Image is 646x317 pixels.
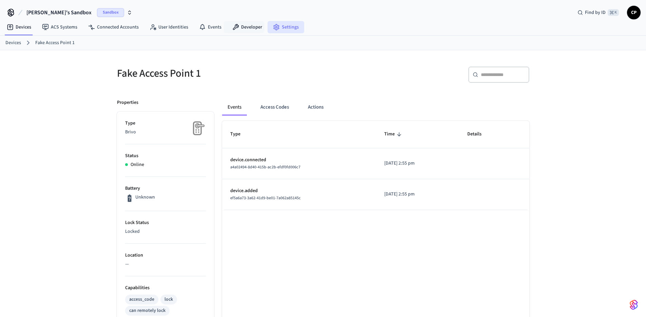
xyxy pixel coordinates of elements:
img: Placeholder Lock Image [189,120,206,137]
span: Sandbox [97,8,124,17]
span: ef5a6a73-3a62-41d9-be01-7a062a85145c [230,195,301,201]
p: Properties [117,99,138,106]
span: CP [628,6,640,19]
span: Type [230,129,249,139]
span: [PERSON_NAME]'s Sandbox [26,8,92,17]
table: sticky table [222,121,529,210]
p: Battery [125,185,206,192]
p: Online [131,161,144,168]
a: User Identities [144,21,194,33]
span: Time [384,129,404,139]
p: [DATE] 2:55 pm [384,160,451,167]
span: ⌘ K [608,9,619,16]
p: Type [125,120,206,127]
div: can remotely lock [129,307,165,314]
div: access_code [129,296,154,303]
div: Find by ID⌘ K [572,6,624,19]
p: — [125,261,206,268]
p: device.added [230,187,368,194]
div: lock [164,296,173,303]
button: Actions [302,99,329,115]
p: Location [125,252,206,259]
p: Lock Status [125,219,206,226]
a: Fake Access Point 1 [35,39,75,46]
p: Status [125,152,206,160]
a: Devices [5,39,21,46]
p: Brivo [125,129,206,136]
p: [DATE] 2:55 pm [384,191,451,198]
p: Capabilities [125,284,206,292]
div: ant example [222,99,529,115]
a: Devices [1,21,37,33]
span: a4a02494-8d40-415b-ac2b-efdf0fd006c7 [230,164,300,170]
a: Settings [268,21,304,33]
span: Details [467,129,490,139]
a: Connected Accounts [83,21,144,33]
button: Access Codes [255,99,294,115]
a: Events [194,21,227,33]
h5: Fake Access Point 1 [117,67,319,80]
button: Events [222,99,247,115]
a: ACS Systems [37,21,83,33]
p: Locked [125,228,206,235]
p: device.connected [230,156,368,164]
a: Developer [227,21,268,33]
button: CP [627,6,641,19]
p: Unknown [135,194,155,201]
span: Find by ID [585,9,606,16]
img: SeamLogoGradient.69752ec5.svg [630,299,638,310]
